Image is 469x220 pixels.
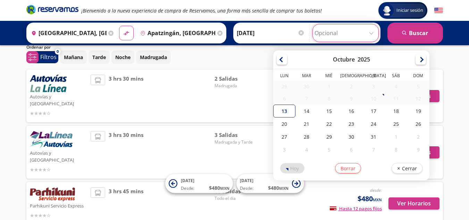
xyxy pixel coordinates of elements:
div: 13-Oct-25 [273,105,295,117]
img: Autovías y La Línea [30,75,67,92]
span: 2 Salidas [215,75,263,83]
div: 01-Nov-25 [385,130,407,143]
span: $ 480 [268,184,288,192]
i: Brand Logo [26,4,78,15]
div: 16-Oct-25 [340,105,362,117]
span: 3 hrs 45 mins [109,187,143,219]
th: Sábado [385,73,407,80]
input: Opcional [315,24,377,42]
span: 0 [57,49,59,55]
div: 09-Oct-25 [340,92,362,105]
div: 10-Oct-25 [362,92,385,105]
th: Viernes [362,73,385,80]
div: 04-Nov-25 [295,143,318,156]
button: English [434,6,443,15]
th: Domingo [407,73,429,80]
button: [DATE]Desde:$480MXN [236,174,304,193]
div: 19-Oct-25 [407,105,429,117]
p: Parhikuni Servicio Express [30,201,87,210]
span: Madrugada [215,83,263,89]
span: Hasta 12 pagos fijos [330,205,382,212]
div: 03-Nov-25 [273,143,295,156]
input: Buscar Destino [137,24,216,42]
span: Iniciar sesión [394,7,426,14]
button: Buscar [387,23,443,43]
div: 25-Oct-25 [385,117,407,130]
button: Hoy [280,163,304,173]
button: Madrugada [136,50,171,64]
div: 02-Nov-25 [407,130,429,143]
div: 03-Oct-25 [362,80,385,92]
div: 2025 [358,56,370,63]
a: Brand Logo [26,4,78,17]
button: Ver Horarios [388,197,439,210]
div: 23-Oct-25 [340,117,362,130]
div: 26-Oct-25 [407,117,429,130]
p: Filtros [40,53,57,61]
div: 05-Oct-25 [407,80,429,92]
div: 28-Oct-25 [295,130,318,143]
div: Octubre [333,56,355,63]
p: Ordenar por [26,44,51,50]
em: ¡Bienvenido a la nueva experiencia de compra de Reservamos, una forma más sencilla de comprar tus... [81,7,322,14]
div: 12-Oct-25 [407,92,429,105]
div: 29-Sep-25 [273,80,295,92]
th: Martes [295,73,318,80]
div: 30-Oct-25 [340,130,362,143]
p: Autovías y [GEOGRAPHIC_DATA] [30,148,87,163]
div: 02-Oct-25 [340,80,362,92]
span: [DATE] [240,178,253,184]
div: 01-Oct-25 [318,80,340,92]
th: Jueves [340,73,362,80]
span: 3 hrs 30 mins [109,131,143,173]
div: 09-Nov-25 [407,143,429,156]
small: MXN [373,197,382,202]
div: 07-Oct-25 [295,92,318,105]
div: 04-Oct-25 [385,80,407,92]
div: 08-Nov-25 [385,143,407,156]
button: [DATE]Desde:$480MXN [165,174,233,193]
span: [DATE] [181,178,194,184]
p: Mañana [64,54,83,61]
input: Buscar Origen [28,24,107,42]
span: 3 hrs 30 mins [109,75,143,117]
p: Madrugada [140,54,167,61]
div: 06-Oct-25 [273,92,295,105]
img: Parhikuni Servicio Express [30,187,75,201]
input: Elegir Fecha [237,24,305,42]
p: Tarde [92,54,106,61]
button: Borrar [335,163,361,173]
span: Todo el día [215,195,263,202]
button: Cerrar [392,163,422,173]
p: Noche [115,54,131,61]
div: 15-Oct-25 [318,105,340,117]
button: Mañana [60,50,87,64]
div: 14-Oct-25 [295,105,318,117]
div: 29-Oct-25 [318,130,340,143]
div: 17-Oct-25 [362,105,385,117]
div: 21-Oct-25 [295,117,318,130]
span: 3 Salidas [215,131,263,139]
button: 0Filtros [26,51,58,63]
img: Autovías y La Línea [30,131,73,148]
div: 06-Nov-25 [340,143,362,156]
span: Madrugada y Tarde [215,139,263,145]
div: 20-Oct-25 [273,117,295,130]
small: MXN [279,186,288,191]
small: MXN [220,186,229,191]
span: Desde: [240,185,253,192]
button: Tarde [89,50,110,64]
th: Lunes [273,73,295,80]
em: desde: [370,187,382,193]
div: 08-Oct-25 [318,92,340,105]
div: 11-Oct-25 [385,92,407,105]
div: 24-Oct-25 [362,117,385,130]
button: Noche [111,50,134,64]
span: Desde: [181,185,194,192]
th: Miércoles [318,73,340,80]
div: 27-Oct-25 [273,130,295,143]
div: 31-Oct-25 [362,130,385,143]
p: Autovías y [GEOGRAPHIC_DATA] [30,92,87,107]
div: 05-Nov-25 [318,143,340,156]
div: 22-Oct-25 [318,117,340,130]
